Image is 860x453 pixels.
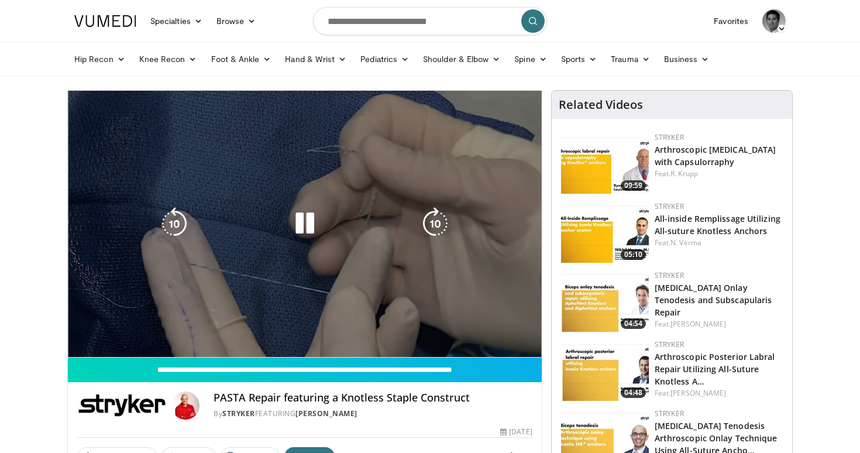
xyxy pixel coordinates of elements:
img: d2f6a426-04ef-449f-8186-4ca5fc42937c.150x105_q85_crop-smart_upscale.jpg [561,339,649,401]
img: f0e53f01-d5db-4f12-81ed-ecc49cba6117.150x105_q85_crop-smart_upscale.jpg [561,270,649,332]
img: c8a3b2cc-5bd4-4878-862c-e86fdf4d853b.150x105_q85_crop-smart_upscale.jpg [561,132,649,194]
a: 04:54 [561,270,649,332]
a: Stryker [655,270,684,280]
a: Pediatrics [353,47,416,71]
a: Business [657,47,717,71]
a: Arthroscopic Posterior Labral Repair Utilizing All-Suture Knotless A… [655,351,775,387]
img: Stryker [77,392,167,420]
div: Feat. [655,319,783,330]
a: [PERSON_NAME] [670,388,726,398]
a: Stryker [655,132,684,142]
a: [MEDICAL_DATA] Onlay Tenodesis and Subscapularis Repair [655,282,772,318]
a: Stryker [222,409,255,418]
h4: PASTA Repair featuring a Knotless Staple Construct [214,392,532,404]
a: Trauma [604,47,657,71]
a: R. Krupp [670,169,698,179]
span: 05:10 [621,249,646,260]
a: Stryker [655,201,684,211]
a: [PERSON_NAME] [295,409,357,418]
a: Favorites [707,9,755,33]
a: Browse [209,9,263,33]
a: Hand & Wrist [278,47,353,71]
span: 04:48 [621,387,646,398]
a: Arthroscopic [MEDICAL_DATA] with Capsulorraphy [655,144,776,167]
a: [PERSON_NAME] [670,319,726,329]
a: Shoulder & Elbow [416,47,507,71]
a: Stryker [655,409,684,418]
a: All-inside Remplissage Utilizing All-suture Knotless Anchors [655,213,780,236]
img: VuMedi Logo [74,15,136,27]
a: Knee Recon [132,47,204,71]
div: Feat. [655,169,783,179]
div: Feat. [655,238,783,248]
div: [DATE] [500,427,532,437]
a: 04:48 [561,339,649,401]
a: Hip Recon [67,47,132,71]
a: N. Verma [670,238,701,248]
a: Sports [554,47,604,71]
a: 09:59 [561,132,649,194]
a: Stryker [655,339,684,349]
a: 05:10 [561,201,649,263]
h4: Related Videos [559,98,643,112]
img: Avatar [171,392,199,420]
span: 04:54 [621,318,646,329]
span: 09:59 [621,180,646,191]
input: Search topics, interventions [313,7,547,35]
a: Specialties [143,9,209,33]
div: Feat. [655,388,783,399]
a: Spine [507,47,553,71]
a: Foot & Ankle [204,47,278,71]
div: By FEATURING [214,409,532,419]
img: Avatar [762,9,786,33]
video-js: Video Player [68,91,542,358]
img: 0dbaa052-54c8-49be-8279-c70a6c51c0f9.150x105_q85_crop-smart_upscale.jpg [561,201,649,263]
